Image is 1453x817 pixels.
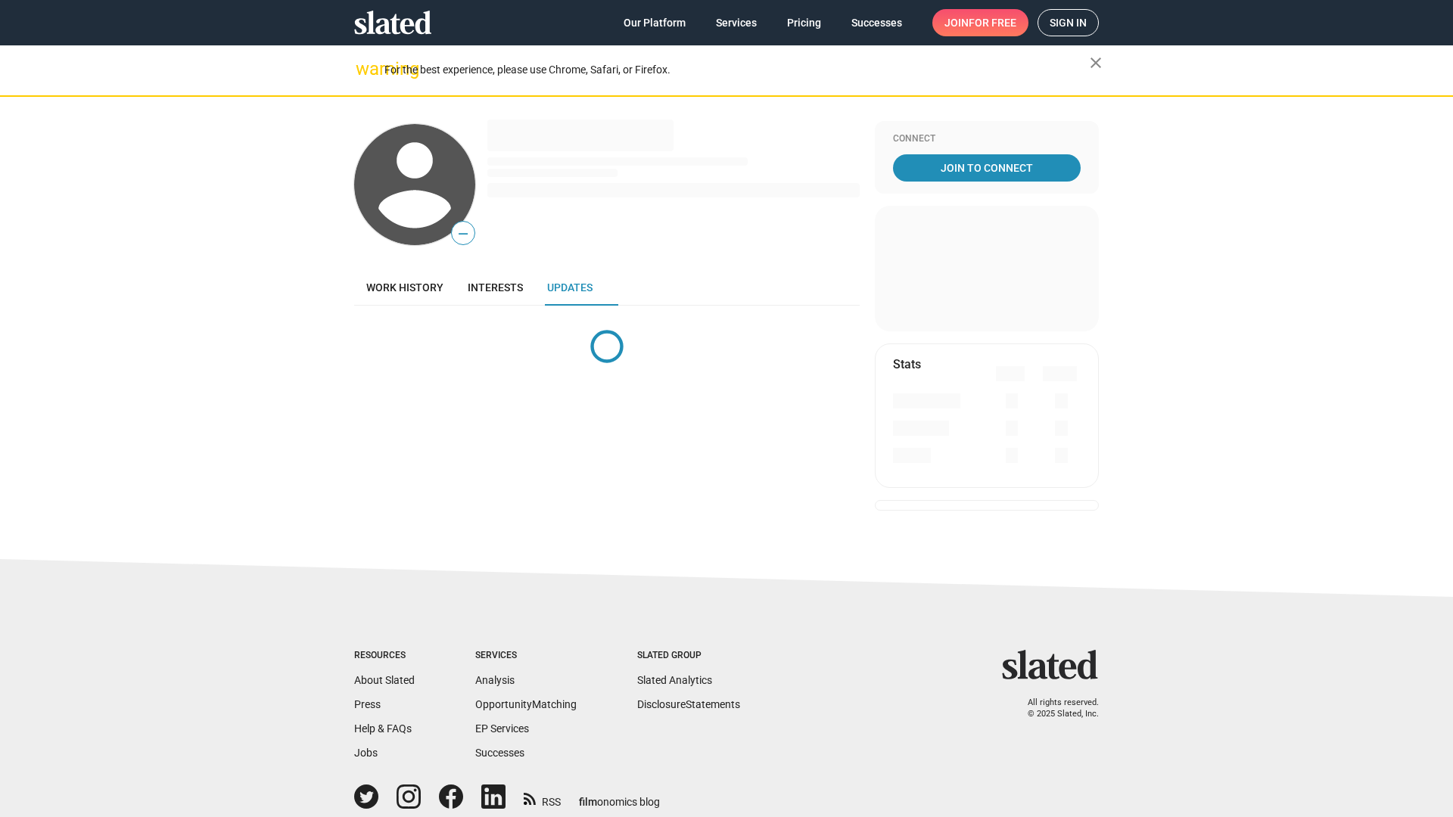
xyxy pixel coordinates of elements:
span: Pricing [787,9,821,36]
a: Work history [354,269,456,306]
span: film [579,796,597,808]
a: Joinfor free [932,9,1028,36]
a: Press [354,698,381,710]
span: — [452,224,474,244]
span: Work history [366,281,443,294]
a: Join To Connect [893,154,1081,182]
a: Analysis [475,674,515,686]
div: Services [475,650,577,662]
a: OpportunityMatching [475,698,577,710]
span: Join To Connect [896,154,1078,182]
a: Pricing [775,9,833,36]
mat-icon: warning [356,60,374,78]
a: Interests [456,269,535,306]
a: Services [704,9,769,36]
a: DisclosureStatements [637,698,740,710]
a: About Slated [354,674,415,686]
a: Sign in [1038,9,1099,36]
span: Join [944,9,1016,36]
div: For the best experience, please use Chrome, Safari, or Firefox. [384,60,1090,80]
span: Sign in [1050,10,1087,36]
mat-icon: close [1087,54,1105,72]
mat-card-title: Stats [893,356,921,372]
a: Jobs [354,747,378,759]
p: All rights reserved. © 2025 Slated, Inc. [1012,697,1099,719]
div: Resources [354,650,415,662]
a: RSS [524,786,561,809]
a: Slated Analytics [637,674,712,686]
span: Interests [468,281,523,294]
div: Slated Group [637,650,740,662]
a: Help & FAQs [354,722,412,735]
span: Services [716,9,757,36]
span: Successes [851,9,902,36]
a: Our Platform [611,9,698,36]
div: Connect [893,133,1081,145]
a: Successes [839,9,914,36]
a: filmonomics blog [579,783,660,809]
span: for free [969,9,1016,36]
a: Successes [475,747,524,759]
a: Updates [535,269,605,306]
a: EP Services [475,722,529,735]
span: Updates [547,281,593,294]
span: Our Platform [624,9,686,36]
